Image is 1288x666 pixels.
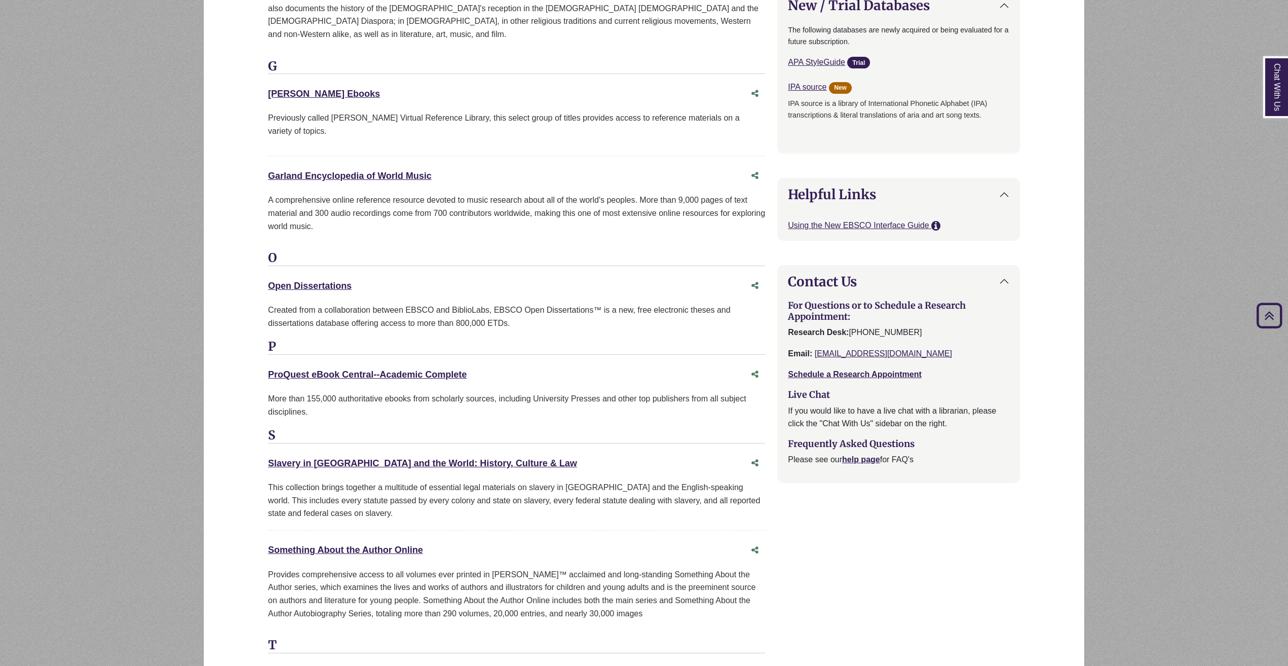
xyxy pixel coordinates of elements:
a: APA StyleGuide [788,58,845,66]
span: Trial [847,57,870,68]
p: Previously called [PERSON_NAME] Virtual Reference Library, this select group of titles provides a... [268,112,765,137]
a: Something About the Author Online [268,545,423,555]
button: Share this database [745,454,765,473]
a: help page [842,455,880,464]
h3: T [268,638,765,653]
h3: O [268,251,765,266]
a: IPA source [788,83,826,91]
p: The following databases are newly acquired or being evaluated for a future subscription. [788,24,1009,48]
h3: For Questions or to Schedule a Research Appointment: [788,300,1009,322]
p: If you would like to have a live chat with a librarian, please click the "Chat With Us" sidebar o... [788,404,1009,430]
a: Slavery in [GEOGRAPHIC_DATA] and the World: History, Culture & Law [268,458,577,468]
h3: G [268,59,765,75]
strong: Email: [788,349,812,358]
a: Back to Top [1253,309,1285,322]
a: Garland Encyclopedia of World Music [268,171,432,181]
h3: S [268,428,765,443]
p: Provides comprehensive access to all volumes ever printed in [PERSON_NAME]™ acclaimed and long-st... [268,568,765,620]
p: [PHONE_NUMBER] [788,326,1009,339]
button: Share this database [745,166,765,186]
p: IPA source is a library of International Phonetic Alphabet (IPA) transcriptions & literal transla... [788,98,1009,133]
div: This collection brings together a multitude of essential legal materials on slavery in [GEOGRAPHI... [268,481,765,520]
div: Created from a collaboration between EBSCO and BiblioLabs, EBSCO Open Dissertations™ is a new, fr... [268,304,765,329]
a: Open Dissertations [268,281,352,291]
span: New [829,82,852,94]
button: Helpful Links [778,178,1019,210]
button: Contact Us [778,266,1019,298]
div: More than 155,000 authoritative ebooks from scholarly sources, including University Presses and o... [268,392,765,418]
a: Using the New EBSCO Interface Guide [788,221,931,230]
button: Share this database [745,541,765,560]
button: Share this database [745,276,765,295]
a: Schedule a Research Appointment [788,370,921,379]
button: Share this database [745,365,765,384]
strong: Research Desk: [788,328,849,337]
h3: P [268,340,765,355]
a: [PERSON_NAME] Ebooks [268,89,380,99]
p: A comprehensive online reference resource devoted to music research about all of the world's peop... [268,194,765,233]
a: ProQuest eBook Central--Academic Complete [268,369,467,380]
button: Share this database [745,84,765,103]
h3: Live Chat [788,389,1009,400]
h3: Frequently Asked Questions [788,438,1009,450]
a: [EMAIL_ADDRESS][DOMAIN_NAME] [815,349,952,358]
p: Please see our for FAQ's [788,453,1009,466]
